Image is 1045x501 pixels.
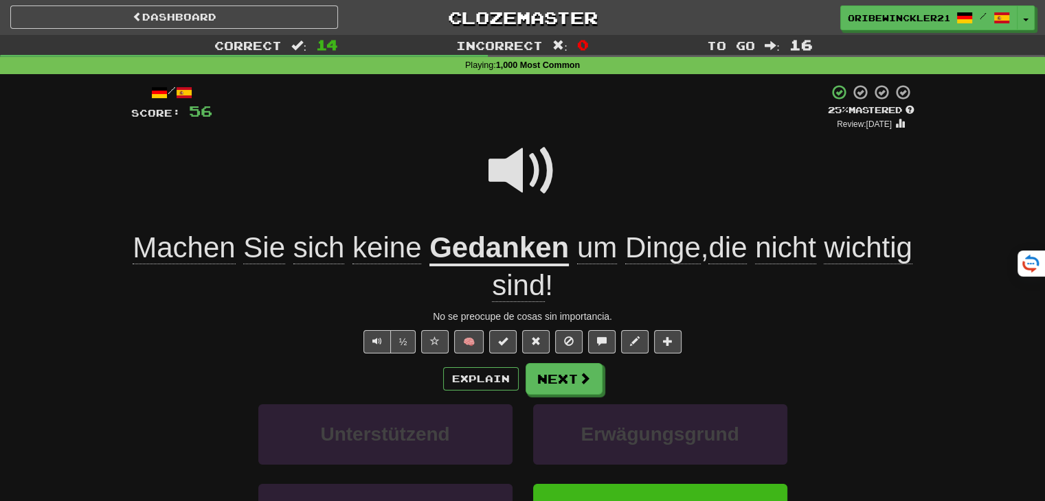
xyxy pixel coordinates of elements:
span: : [552,40,568,51]
button: Favorite sentence (alt+f) [421,330,449,353]
span: Unterstützend [320,423,449,445]
div: No se preocupe de cosas sin importancia. [131,310,914,323]
span: 0 [577,36,589,53]
a: Dashboard [10,5,338,29]
span: / [980,11,987,21]
button: Edit sentence (alt+d) [621,330,649,353]
span: 16 [789,36,813,53]
button: ½ [390,330,416,353]
span: keine [352,231,421,264]
div: / [131,84,212,101]
span: wichtig [824,231,912,264]
div: Mastered [828,104,914,117]
button: Explain [443,367,519,391]
button: Add to collection (alt+a) [654,330,682,353]
span: Erwägungsgrund [581,423,739,445]
span: To go [707,38,755,52]
span: die [708,231,747,264]
button: Unterstützend [258,404,513,464]
span: sich [293,231,345,264]
button: Ignore sentence (alt+i) [555,330,583,353]
span: Correct [214,38,282,52]
button: Play sentence audio (ctl+space) [363,330,391,353]
span: : [291,40,306,51]
span: OribeWinckler21 [848,12,950,24]
span: , ! [492,231,912,302]
span: sind [492,269,545,302]
button: Set this sentence to 100% Mastered (alt+m) [489,330,517,353]
a: OribeWinckler21 / [840,5,1018,30]
span: 25 % [828,104,849,115]
button: Erwägungsgrund [533,404,787,464]
span: Score: [131,107,181,119]
span: Machen [133,231,235,264]
span: : [765,40,780,51]
div: Text-to-speech controls [361,330,416,353]
button: Next [526,363,603,395]
span: 14 [316,36,338,53]
button: 🧠 [454,330,484,353]
small: Review: [DATE] [837,119,892,129]
span: Dinge [625,231,701,264]
button: Reset to 0% Mastered (alt+r) [522,330,550,353]
span: Incorrect [456,38,543,52]
a: Clozemaster [359,5,686,30]
button: Discuss sentence (alt+u) [588,330,616,353]
span: nicht [755,231,816,264]
span: um [577,231,617,264]
span: Sie [243,231,285,264]
strong: 1,000 Most Common [496,60,580,70]
u: Gedanken [429,231,569,266]
span: 56 [189,102,212,119]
